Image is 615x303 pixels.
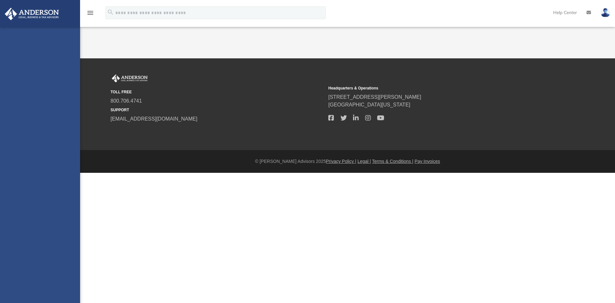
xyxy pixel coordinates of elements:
a: Legal | [357,159,371,164]
div: © [PERSON_NAME] Advisors 2025 [80,158,615,165]
a: [STREET_ADDRESS][PERSON_NAME] [328,94,421,100]
a: [GEOGRAPHIC_DATA][US_STATE] [328,102,410,107]
img: Anderson Advisors Platinum Portal [111,74,149,83]
small: SUPPORT [111,107,324,113]
i: menu [86,9,94,17]
a: 800.706.4741 [111,98,142,104]
a: Terms & Conditions | [372,159,414,164]
a: [EMAIL_ADDRESS][DOMAIN_NAME] [111,116,197,122]
i: search [107,9,114,16]
a: Privacy Policy | [326,159,357,164]
a: menu [86,12,94,17]
small: Headquarters & Operations [328,85,542,91]
img: Anderson Advisors Platinum Portal [3,8,61,20]
small: TOLL FREE [111,89,324,95]
img: User Pic [601,8,610,17]
a: Pay Invoices [414,159,440,164]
